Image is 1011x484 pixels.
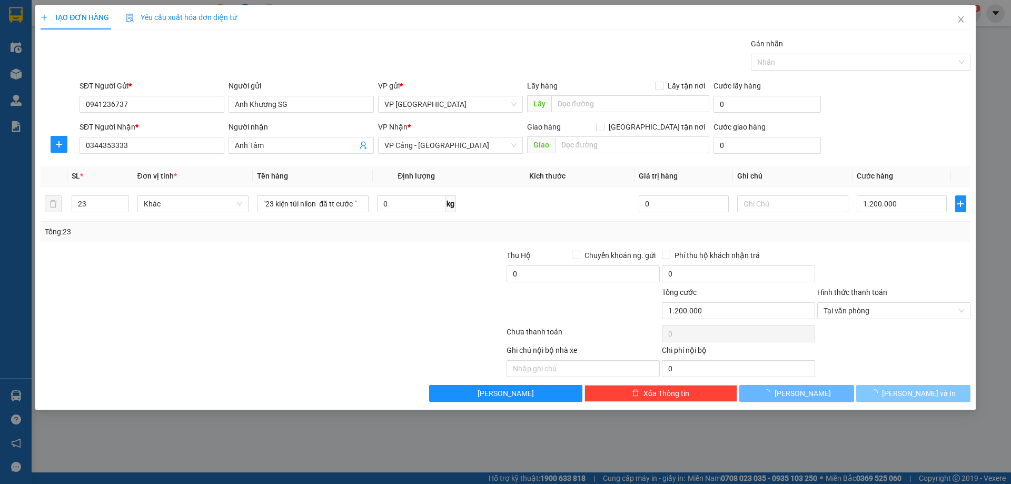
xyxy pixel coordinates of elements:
[763,389,775,397] span: loading
[956,200,966,208] span: plus
[229,80,373,92] div: Người gửi
[662,344,815,360] div: Chi phí nội bộ
[61,35,112,43] strong: TĐ chuyển phát:
[713,123,766,131] label: Cước giao hàng
[378,80,523,92] div: VP gửi
[384,137,517,153] span: VP Cảng - Hà Nội
[144,196,243,212] span: Khác
[856,385,970,402] button: [PERSON_NAME] và In
[378,123,408,131] span: VP Nhận
[955,195,966,212] button: plus
[64,22,149,33] strong: PHIẾU GỬI HÀNG
[359,141,368,150] span: user-add
[584,385,738,402] button: deleteXóa Thông tin
[957,15,965,24] span: close
[55,8,157,19] strong: VIỆT HIẾU LOGISTIC
[41,14,48,21] span: plus
[555,136,709,153] input: Dọc đường
[506,326,661,344] div: Chưa thanh toán
[643,388,689,399] span: Xóa Thông tin
[5,68,111,91] span: VP gửi:
[733,166,853,186] th: Ghi chú
[257,172,288,180] span: Tên hàng
[527,136,555,153] span: Giao
[41,13,109,22] span: TẠO ĐƠN HÀNG
[663,80,709,92] span: Lấy tận nơi
[257,195,369,212] input: VD: Bàn, Ghế
[80,121,224,133] div: SĐT Người Nhận
[89,35,153,51] strong: 02143888555, 0243777888
[739,385,854,402] button: [PERSON_NAME]
[445,195,456,212] span: kg
[507,344,660,360] div: Ghi chú nội bộ nhà xe
[639,172,678,180] span: Giá trị hàng
[670,250,764,261] span: Phí thu hộ khách nhận trả
[6,16,46,56] img: logo
[45,195,62,212] button: delete
[51,140,67,149] span: plus
[117,68,223,91] span: VP nhận:
[580,250,660,261] span: Chuyển khoản ng. gửi
[478,388,534,399] span: [PERSON_NAME]
[870,389,882,397] span: loading
[751,39,783,48] label: Gán nhãn
[126,13,237,22] span: Yêu cầu xuất hóa đơn điện tử
[946,5,976,35] button: Close
[384,96,517,112] span: VP Sài Gòn
[857,172,893,180] span: Cước hàng
[632,389,639,398] span: delete
[45,226,390,238] div: Tổng: 23
[662,288,697,297] span: Tổng cước
[713,137,821,154] input: Cước giao hàng
[72,172,80,180] span: SL
[398,172,435,180] span: Định lượng
[507,251,531,260] span: Thu Hộ
[51,136,67,153] button: plus
[775,388,831,399] span: [PERSON_NAME]
[527,82,558,90] span: Lấy hàng
[137,172,177,180] span: Đơn vị tính
[529,172,566,180] span: Kích thước
[551,95,709,112] input: Dọc đường
[229,121,373,133] div: Người nhận
[80,80,224,92] div: SĐT Người Gửi
[527,123,561,131] span: Giao hàng
[507,360,660,377] input: Nhập ghi chú
[527,95,551,112] span: Lấy
[126,14,134,22] img: icon
[713,82,761,90] label: Cước lấy hàng
[77,53,136,63] span: 14:44:54 [DATE]
[817,288,887,297] label: Hình thức thanh toán
[882,388,956,399] span: [PERSON_NAME] và In
[824,303,964,319] span: Tại văn phòng
[429,385,582,402] button: [PERSON_NAME]
[639,195,728,212] input: 0
[713,96,821,113] input: Cước lấy hàng
[604,121,709,133] span: [GEOGRAPHIC_DATA] tận nơi
[737,195,849,212] input: Ghi Chú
